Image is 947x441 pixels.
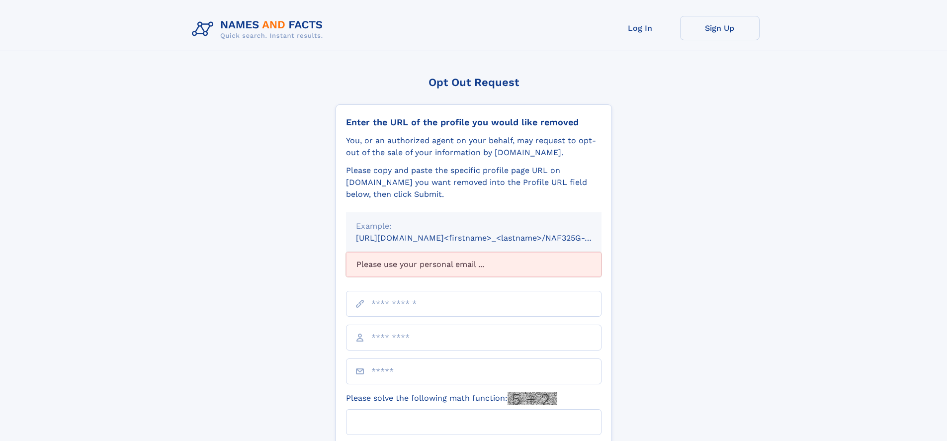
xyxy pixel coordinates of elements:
img: Logo Names and Facts [188,16,331,43]
a: Sign Up [680,16,760,40]
a: Log In [601,16,680,40]
div: Enter the URL of the profile you would like removed [346,117,602,128]
div: Please use your personal email ... [346,252,602,277]
div: You, or an authorized agent on your behalf, may request to opt-out of the sale of your informatio... [346,135,602,159]
div: Example: [356,220,592,232]
label: Please solve the following math function: [346,392,557,405]
div: Opt Out Request [336,76,612,88]
small: [URL][DOMAIN_NAME]<firstname>_<lastname>/NAF325G-xxxxxxxx [356,233,620,243]
div: Please copy and paste the specific profile page URL on [DOMAIN_NAME] you want removed into the Pr... [346,165,602,200]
